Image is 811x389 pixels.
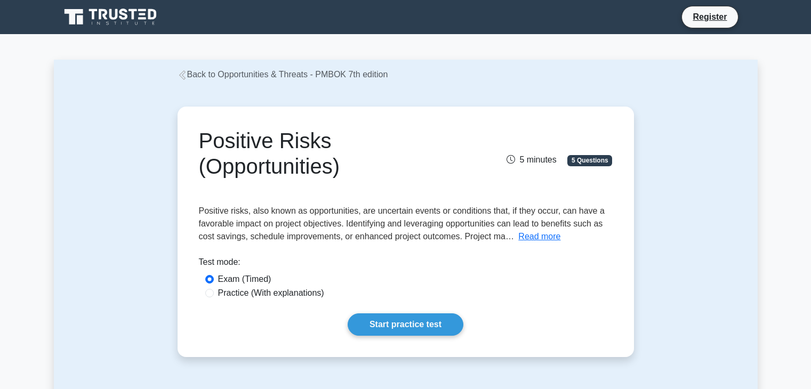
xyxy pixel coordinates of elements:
[686,10,733,23] a: Register
[199,256,613,273] div: Test mode:
[348,313,463,336] a: Start practice test
[567,155,612,166] span: 5 Questions
[218,273,271,286] label: Exam (Timed)
[218,287,324,299] label: Practice (With explanations)
[507,155,556,164] span: 5 minutes
[199,206,605,241] span: Positive risks, also known as opportunities, are uncertain events or conditions that, if they occ...
[178,70,388,79] a: Back to Opportunities & Threats - PMBOK 7th edition
[518,230,560,243] button: Read more
[199,128,470,179] h1: Positive Risks (Opportunities)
